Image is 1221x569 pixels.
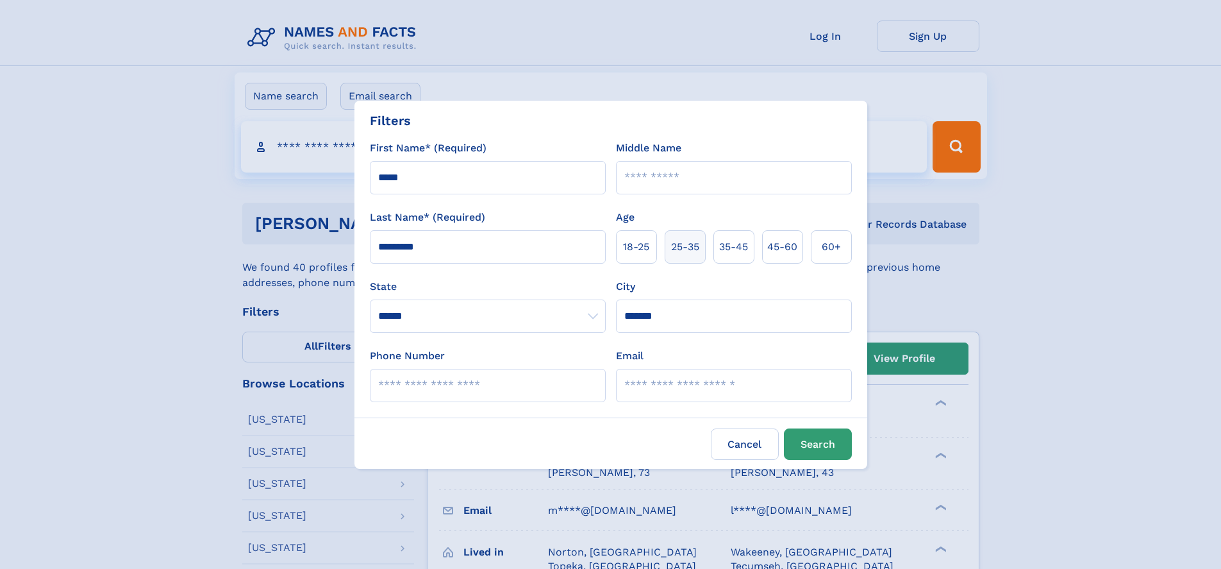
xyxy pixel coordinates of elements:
[671,239,699,255] span: 25‑35
[370,111,411,130] div: Filters
[623,239,649,255] span: 18‑25
[370,348,445,364] label: Phone Number
[616,279,635,294] label: City
[767,239,797,255] span: 45‑60
[370,210,485,225] label: Last Name* (Required)
[784,429,852,460] button: Search
[719,239,748,255] span: 35‑45
[370,140,486,156] label: First Name* (Required)
[616,210,635,225] label: Age
[370,279,606,294] label: State
[822,239,841,255] span: 60+
[711,429,779,460] label: Cancel
[616,140,681,156] label: Middle Name
[616,348,644,364] label: Email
